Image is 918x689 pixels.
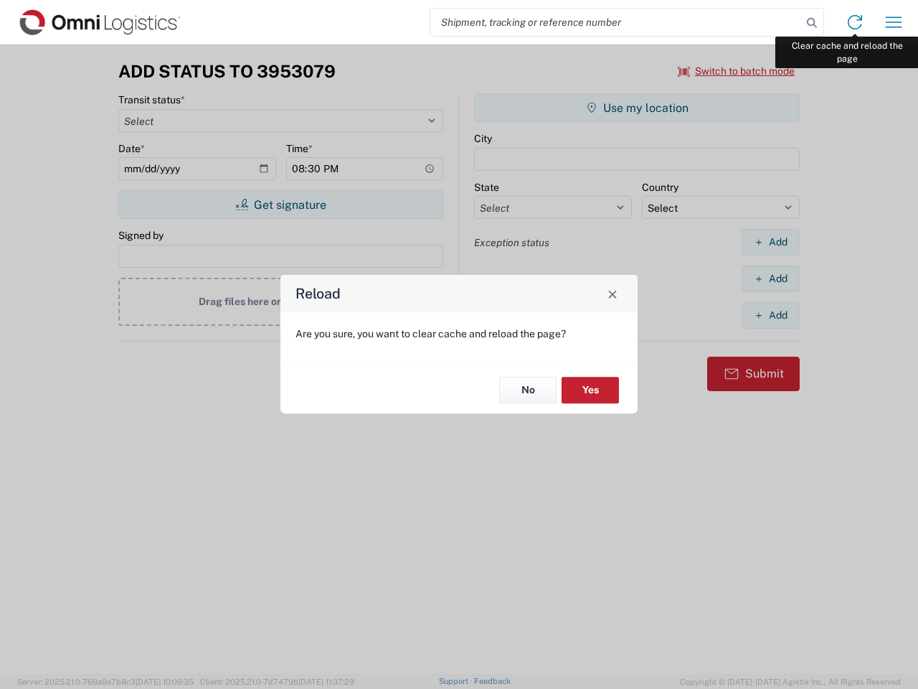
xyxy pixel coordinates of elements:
button: Yes [562,377,619,403]
button: No [499,377,557,403]
button: Close [602,283,623,304]
p: Are you sure, you want to clear cache and reload the page? [295,327,623,340]
h4: Reload [295,283,341,304]
input: Shipment, tracking or reference number [430,9,802,36]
